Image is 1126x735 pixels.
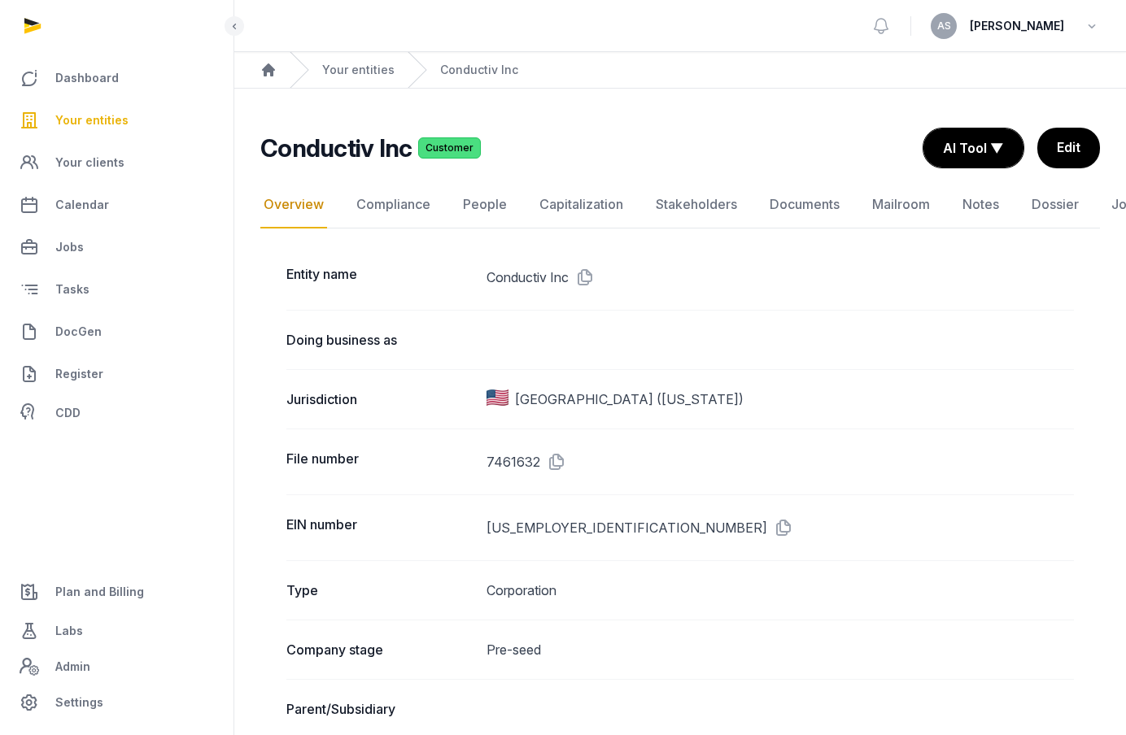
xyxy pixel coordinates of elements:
[55,657,90,676] span: Admin
[13,683,220,722] a: Settings
[931,13,957,39] button: AS
[970,16,1064,36] span: [PERSON_NAME]
[937,21,951,31] span: AS
[322,62,395,78] a: Your entities
[55,237,84,257] span: Jobs
[460,181,510,228] a: People
[286,699,474,719] dt: Parent/Subsidiary
[55,111,129,130] span: Your entities
[536,181,626,228] a: Capitalization
[286,515,474,541] dt: EIN number
[286,264,474,290] dt: Entity name
[13,59,220,98] a: Dashboard
[55,68,119,88] span: Dashboard
[13,228,220,267] a: Jobs
[13,185,220,224] a: Calendar
[13,143,220,182] a: Your clients
[13,312,220,351] a: DocGen
[234,52,1126,89] nav: Breadcrumb
[13,611,220,650] a: Labs
[13,354,220,394] a: Register
[13,650,220,683] a: Admin
[487,449,1074,475] dd: 7461632
[515,389,744,409] span: [GEOGRAPHIC_DATA] ([US_STATE])
[55,693,103,712] span: Settings
[55,364,103,384] span: Register
[487,640,1074,659] dd: Pre-seed
[440,62,518,78] a: Conductiv Inc
[652,181,740,228] a: Stakeholders
[286,330,474,350] dt: Doing business as
[869,181,933,228] a: Mailroom
[260,181,1100,228] nav: Tabs
[418,137,481,159] span: Customer
[286,449,474,475] dt: File number
[959,181,1002,228] a: Notes
[487,515,1074,541] dd: [US_EMPLOYER_IDENTIFICATION_NUMBER]
[487,264,1074,290] dd: Conductiv Inc
[353,181,434,228] a: Compliance
[55,322,102,341] span: DocGen
[260,133,412,163] h2: Conductiv Inc
[286,640,474,659] dt: Company stage
[487,581,1074,600] dd: Corporation
[55,280,89,299] span: Tasks
[13,572,220,611] a: Plan and Billing
[286,581,474,600] dt: Type
[55,195,109,215] span: Calendar
[55,621,83,641] span: Labs
[55,403,81,423] span: CDD
[55,153,124,172] span: Your clients
[13,270,220,309] a: Tasks
[923,128,1023,167] button: AI Tool ▼
[766,181,843,228] a: Documents
[13,397,220,429] a: CDD
[260,181,327,228] a: Overview
[1028,181,1082,228] a: Dossier
[286,389,474,409] dt: Jurisdiction
[13,101,220,140] a: Your entities
[55,582,144,602] span: Plan and Billing
[1037,128,1100,168] a: Edit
